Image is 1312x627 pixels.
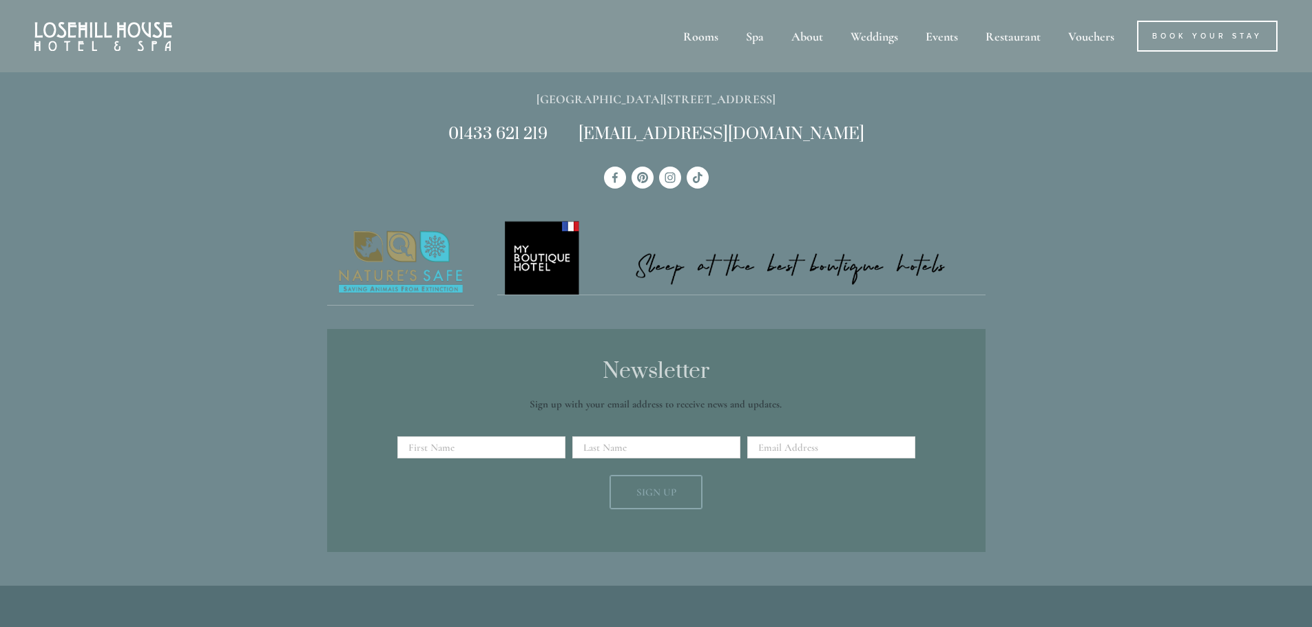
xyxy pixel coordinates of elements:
[838,21,910,52] div: Weddings
[397,436,565,458] input: First Name
[402,359,910,384] h2: Newsletter
[659,167,681,189] a: Instagram
[497,219,986,295] img: My Boutique Hotel - Logo
[1056,21,1127,52] a: Vouchers
[327,219,475,306] img: Nature's Safe - Logo
[497,219,986,296] a: My Boutique Hotel - Logo
[572,436,740,458] input: Last Name
[610,475,702,509] button: Sign Up
[913,21,970,52] div: Events
[604,167,626,189] a: Losehill House Hotel & Spa
[327,89,986,110] p: [GEOGRAPHIC_DATA][STREET_ADDRESS]
[747,436,915,458] input: Email Address
[733,21,776,52] div: Spa
[779,21,835,52] div: About
[402,396,910,412] p: Sign up with your email address to receive news and updates.
[448,124,548,145] a: 01433 621 219
[1137,21,1278,52] a: Book Your Stay
[973,21,1053,52] div: Restaurant
[671,21,731,52] div: Rooms
[579,124,864,145] a: [EMAIL_ADDRESS][DOMAIN_NAME]
[34,22,172,51] img: Losehill House
[632,167,654,189] a: Pinterest
[636,486,676,498] span: Sign Up
[687,167,709,189] a: TikTok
